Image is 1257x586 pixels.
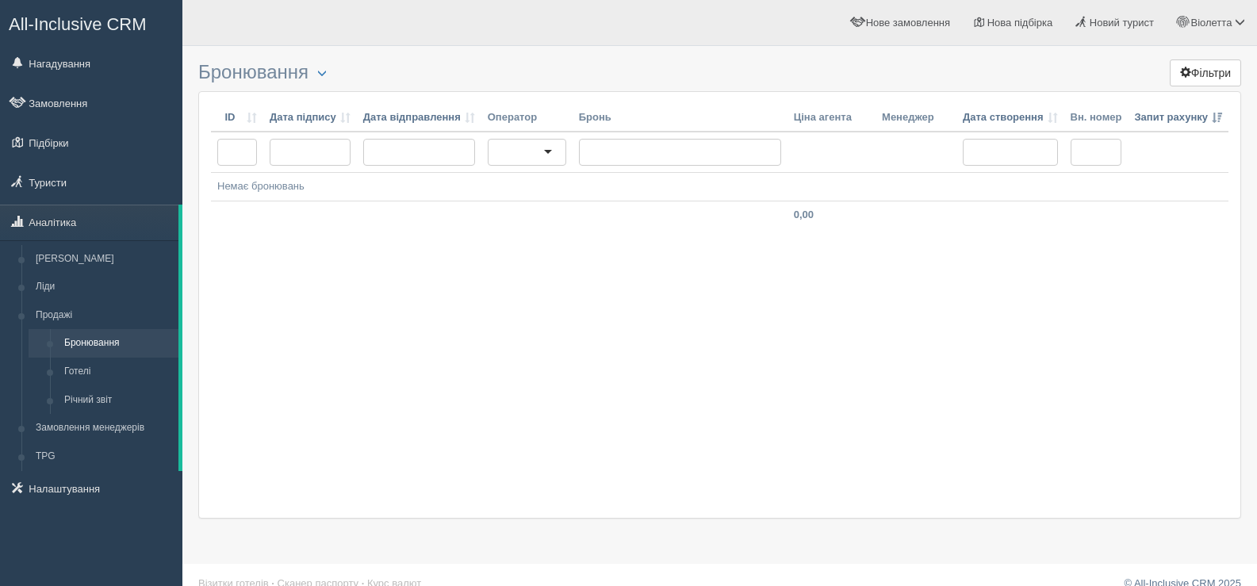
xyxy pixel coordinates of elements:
a: TPG [29,442,178,471]
span: Віолетта [1190,17,1232,29]
a: ID [217,110,257,125]
th: Бронь [573,104,788,132]
span: Нове замовлення [866,17,950,29]
a: Продажі [29,301,178,330]
th: Оператор [481,104,573,132]
span: Нова підбірка [987,17,1053,29]
a: Дата відправлення [363,110,475,125]
a: Ліди [29,273,178,301]
td: 0,00 [788,201,876,228]
th: Вн. номер [1064,104,1129,132]
a: Дата створення [963,110,1058,125]
th: Ціна агента [788,104,876,132]
span: Новий турист [1090,17,1154,29]
a: All-Inclusive CRM [1,1,182,44]
a: Бронювання [57,329,178,358]
a: Річний звіт [57,386,178,415]
a: [PERSON_NAME] [29,245,178,274]
h3: Бронювання [198,62,1241,83]
a: Готелі [57,358,178,386]
th: Менеджер [876,104,956,132]
span: All-Inclusive CRM [9,14,147,34]
a: Замовлення менеджерів [29,414,178,442]
button: Фільтри [1170,59,1241,86]
a: Запит рахунку [1134,110,1222,125]
div: Немає бронювань [217,179,1222,194]
a: Дата підпису [270,110,351,125]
